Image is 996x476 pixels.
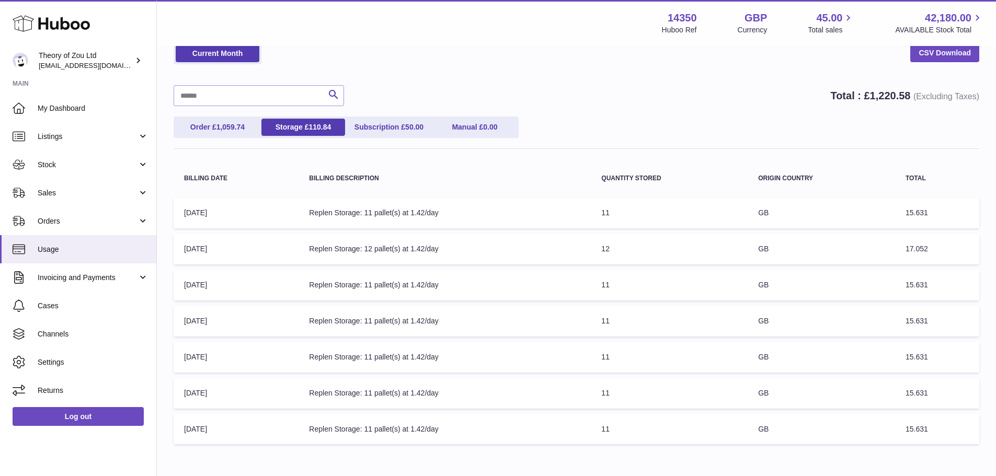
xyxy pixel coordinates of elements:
span: AVAILABLE Stock Total [895,25,983,35]
span: 17.052 [906,245,928,253]
span: 45.00 [816,11,842,25]
span: Channels [38,329,148,339]
td: Replen Storage: 11 pallet(s) at 1.42/day [299,378,591,409]
span: My Dashboard [38,103,148,113]
span: 50.00 [405,123,423,131]
a: Current Month [176,45,259,62]
td: GB [748,234,895,264]
td: Replen Storage: 11 pallet(s) at 1.42/day [299,198,591,228]
th: Origin Country [748,165,895,192]
div: Huboo Ref [662,25,697,35]
img: internalAdmin-14350@internal.huboo.com [13,53,28,68]
a: Manual £0.00 [433,119,517,136]
td: GB [748,342,895,373]
span: 1,059.74 [216,123,245,131]
td: GB [748,414,895,445]
td: 11 [591,306,748,336]
td: Replen Storage: 11 pallet(s) at 1.42/day [299,414,591,445]
strong: Total : £ [830,90,979,101]
span: 15.631 [906,353,928,361]
span: Stock [38,160,138,170]
span: 0.00 [483,123,497,131]
span: Settings [38,357,148,367]
td: GB [748,198,895,228]
strong: GBP [745,11,767,25]
th: Total [895,165,979,192]
td: Replen Storage: 11 pallet(s) at 1.42/day [299,270,591,300]
a: Subscription £50.00 [347,119,431,136]
td: 11 [591,198,748,228]
a: Storage £110.84 [261,119,345,136]
span: [EMAIL_ADDRESS][DOMAIN_NAME] [39,61,154,69]
span: Sales [38,188,138,198]
td: GB [748,378,895,409]
div: Theory of Zou Ltd [39,51,133,71]
th: Billing Date [174,165,299,192]
td: [DATE] [174,342,299,373]
td: [DATE] [174,414,299,445]
span: 15.631 [906,208,928,217]
td: [DATE] [174,234,299,264]
span: 15.631 [906,317,928,325]
span: Listings [38,132,138,142]
span: 110.84 [308,123,331,131]
a: Log out [13,407,144,426]
span: 15.631 [906,281,928,289]
td: GB [748,270,895,300]
th: Billing Description [299,165,591,192]
span: 15.631 [906,425,928,433]
span: 1,220.58 [870,90,911,101]
span: Returns [38,386,148,396]
td: Replen Storage: 11 pallet(s) at 1.42/day [299,306,591,336]
td: 12 [591,234,748,264]
span: 15.631 [906,389,928,397]
td: 11 [591,270,748,300]
span: 42,180.00 [925,11,971,25]
td: [DATE] [174,198,299,228]
td: GB [748,306,895,336]
span: (Excluding Taxes) [913,92,979,101]
span: Usage [38,245,148,254]
strong: 14350 [668,11,697,25]
td: [DATE] [174,306,299,336]
span: Invoicing and Payments [38,273,138,283]
th: Quantity Stored [591,165,748,192]
td: 11 [591,342,748,373]
td: 11 [591,414,748,445]
td: Replen Storage: 11 pallet(s) at 1.42/day [299,342,591,373]
td: [DATE] [174,378,299,409]
td: [DATE] [174,270,299,300]
a: CSV Download [910,43,979,62]
span: Total sales [808,25,854,35]
a: Order £1,059.74 [176,119,259,136]
span: Cases [38,301,148,311]
span: Orders [38,216,138,226]
td: Replen Storage: 12 pallet(s) at 1.42/day [299,234,591,264]
div: Currency [738,25,768,35]
a: 42,180.00 AVAILABLE Stock Total [895,11,983,35]
a: 45.00 Total sales [808,11,854,35]
td: 11 [591,378,748,409]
